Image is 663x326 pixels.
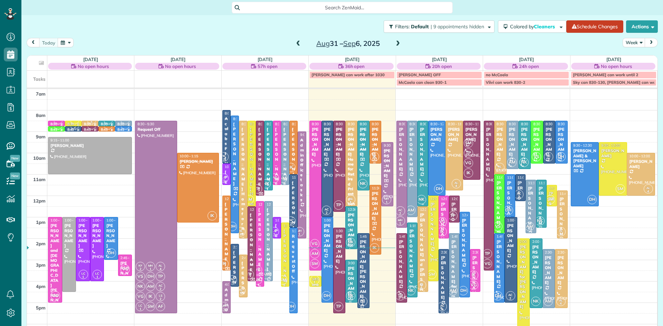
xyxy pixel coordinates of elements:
[237,231,245,238] small: 4
[411,23,429,30] span: Default
[106,223,116,248] div: [PERSON_NAME]
[532,239,549,244] span: 2:00 - 5:15
[372,191,379,221] div: [PERSON_NAME]
[515,194,523,200] small: 2
[573,143,592,148] span: 9:30 - 12:30
[430,202,436,246] div: [PERSON_NAME]
[496,180,502,289] div: [PERSON_NAME] - [PERSON_NAME] mom
[398,80,446,85] span: McCaela can clean 930-1
[528,186,534,230] div: [PERSON_NAME]
[557,255,565,285] div: [PERSON_NAME]
[324,122,340,126] span: 8:30 - 1:00
[65,218,81,223] span: 1:00 - 4:30
[146,272,155,281] span: DH
[545,127,553,157] div: [PERSON_NAME]
[50,218,67,223] span: 1:00 - 5:00
[158,264,162,267] span: AL
[310,249,319,258] span: AM
[258,207,262,272] div: [PERSON_NAME]
[430,127,444,142] div: [PERSON_NAME]
[370,152,379,161] span: IK
[78,223,88,248] div: [PERSON_NAME]
[283,127,287,191] div: [PERSON_NAME]
[278,174,287,183] span: AM
[462,218,468,263] div: [PERSON_NAME]
[558,122,576,126] span: 8:30 - 10:30
[275,122,294,126] span: 8:30 - 11:30
[27,38,40,47] button: prev
[395,23,410,30] span: Filters:
[121,256,137,260] span: 2:45 - 3:45
[549,186,570,190] span: 11:30 - 12:30
[556,152,566,161] span: DH
[497,175,515,180] span: 11:00 - 1:45
[171,57,185,62] a: [DATE]
[431,122,449,126] span: 8:30 - 12:00
[451,202,457,311] div: [PERSON_NAME] for mom [PERSON_NAME]
[335,127,343,157] div: [PERSON_NAME]
[410,224,426,228] span: 1:15 - 4:45
[539,181,557,185] span: 11:15 - 1:30
[507,180,513,225] div: [PERSON_NAME]
[325,207,329,211] span: AC
[483,259,492,268] span: VG
[498,165,502,168] span: AL
[50,223,60,313] div: [PERSON_NAME] and [DEMOGRAPHIC_DATA][PERSON_NAME]
[504,206,513,215] span: DH
[399,234,415,239] span: 1:45 - 5:00
[566,20,623,33] a: Schedule Changes
[258,57,272,62] a: [DATE]
[250,122,269,126] span: 8:30 - 12:30
[224,202,229,266] div: [PERSON_NAME]
[266,127,270,261] div: [PERSON_NAME] & [PERSON_NAME]
[136,272,145,281] span: VS
[434,184,443,194] span: DH
[128,122,167,127] div: Extra Space Storage
[497,234,513,239] span: 1:45 - 5:00
[292,229,308,233] span: 1:30 - 5:30
[587,195,597,204] span: DH
[148,264,153,267] span: MH
[253,184,262,194] span: TP
[518,175,538,180] span: 11:00 - 12:15
[382,199,391,206] small: 1
[258,127,262,191] div: [PERSON_NAME]
[291,127,296,191] div: [PERSON_NAME]
[324,218,340,223] span: 1:00 - 5:00
[533,122,552,126] span: 8:30 - 10:30
[128,128,167,133] div: Extra Space Storage
[292,175,310,180] span: 11:00 - 1:30
[316,39,330,48] span: Aug
[156,266,165,273] small: 4
[519,57,534,62] a: [DATE]
[107,248,116,258] span: DH
[346,199,355,206] small: 4
[261,179,271,188] span: NK
[241,261,245,325] div: [PERSON_NAME]
[230,277,234,281] span: AC
[137,127,175,132] div: Request Off
[253,275,262,285] span: NK
[87,119,96,125] small: 4
[410,122,426,126] span: 8:30 - 1:00
[292,122,310,126] span: 8:30 - 11:00
[287,220,295,227] small: 2
[464,158,473,168] span: VG
[507,218,523,223] span: 1:00 - 5:00
[270,231,279,238] small: 1
[275,127,279,191] div: [PERSON_NAME]
[244,270,254,279] span: TP
[465,127,479,142] div: [PERSON_NAME]
[81,271,85,275] span: LC
[398,239,405,284] div: [PERSON_NAME]
[626,20,658,33] button: Actions
[409,127,415,171] div: [PERSON_NAME]
[83,57,98,62] a: [DATE]
[360,234,376,239] span: 1:45 - 5:15
[106,218,123,223] span: 1:00 - 3:00
[360,122,378,126] span: 8:30 - 11:45
[220,178,228,184] small: 1
[289,218,293,222] span: AC
[573,80,659,85] span: Sky can 830-130, [PERSON_NAME] can work
[291,234,296,274] div: Request Off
